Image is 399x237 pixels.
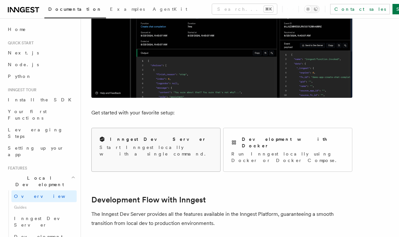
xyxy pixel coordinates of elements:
a: Node.js [5,59,77,70]
span: Setting up your app [8,145,64,157]
span: Quick start [5,40,34,46]
a: Documentation [44,2,106,18]
span: Features [5,166,27,171]
a: Overview [11,190,77,202]
kbd: ⌘K [264,6,273,12]
a: Python [5,70,77,82]
span: Home [8,26,26,33]
span: Next.js [8,50,39,55]
button: Search...⌘K [212,4,277,14]
a: Setting up your app [5,142,77,160]
a: Examples [106,2,149,18]
p: Run Inngest locally using Docker or Docker Compose. [231,151,344,164]
a: AgentKit [149,2,191,18]
a: Next.js [5,47,77,59]
a: Development with DockerRun Inngest locally using Docker or Docker Compose. [223,128,352,172]
button: Toggle dark mode [304,5,320,13]
h2: Development with Docker [242,136,344,149]
span: Install the SDK [8,97,75,102]
span: Overview [14,194,81,199]
button: Local Development [5,172,77,190]
a: Leveraging Steps [5,124,77,142]
span: Python [8,74,32,79]
span: Leveraging Steps [8,127,63,139]
span: Node.js [8,62,39,67]
a: Home [5,23,77,35]
span: Inngest Dev Server [14,216,70,228]
span: Guides [11,202,77,213]
a: Development Flow with Inngest [91,195,206,204]
a: Inngest Dev ServerStart Inngest locally with a single command. [91,128,221,172]
h2: Inngest Dev Server [110,136,206,142]
a: Your first Functions [5,106,77,124]
span: Your first Functions [8,109,47,121]
a: Install the SDK [5,94,77,106]
span: Examples [110,7,145,12]
span: Local Development [5,175,71,188]
p: Get started with your favorite setup: [91,108,352,117]
span: Documentation [48,7,102,12]
span: Inngest tour [5,87,37,93]
p: Start Inngest locally with a single command. [100,144,212,157]
a: Contact sales [330,4,390,14]
p: The Inngest Dev Server provides all the features available in the Inngest Platform, guaranteeing ... [91,210,352,228]
span: AgentKit [153,7,187,12]
a: Inngest Dev Server [11,213,77,231]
